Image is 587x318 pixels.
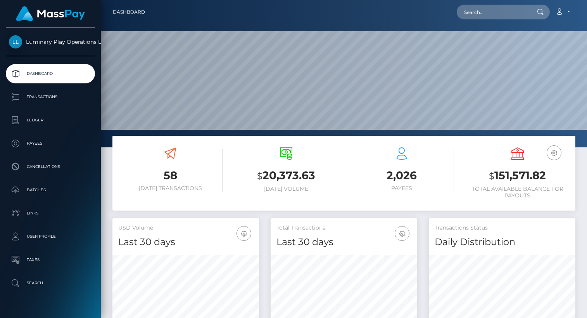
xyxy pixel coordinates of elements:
[6,273,95,293] a: Search
[9,161,92,173] p: Cancellations
[257,171,262,181] small: $
[435,224,570,232] h5: Transactions Status
[6,180,95,200] a: Batches
[6,204,95,223] a: Links
[118,235,253,249] h4: Last 30 days
[6,111,95,130] a: Ledger
[234,186,338,192] h6: [DATE] Volume
[276,235,411,249] h4: Last 30 days
[6,250,95,270] a: Taxes
[6,227,95,246] a: User Profile
[6,87,95,107] a: Transactions
[118,185,223,192] h6: [DATE] Transactions
[6,157,95,176] a: Cancellations
[118,168,223,183] h3: 58
[9,184,92,196] p: Batches
[276,224,411,232] h5: Total Transactions
[466,186,570,199] h6: Total Available Balance for Payouts
[9,254,92,266] p: Taxes
[9,35,22,48] img: Luminary Play Operations Limited
[466,168,570,184] h3: 151,571.82
[9,231,92,242] p: User Profile
[489,171,494,181] small: $
[435,235,570,249] h4: Daily Distribution
[9,68,92,79] p: Dashboard
[118,224,253,232] h5: USD Volume
[113,4,145,20] a: Dashboard
[350,168,454,183] h3: 2,026
[9,114,92,126] p: Ledger
[234,168,338,184] h3: 20,373.63
[6,134,95,153] a: Payees
[9,207,92,219] p: Links
[9,91,92,103] p: Transactions
[9,138,92,149] p: Payees
[6,38,95,45] span: Luminary Play Operations Limited
[9,277,92,289] p: Search
[350,185,454,192] h6: Payees
[16,6,85,21] img: MassPay Logo
[6,64,95,83] a: Dashboard
[457,5,530,19] input: Search...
